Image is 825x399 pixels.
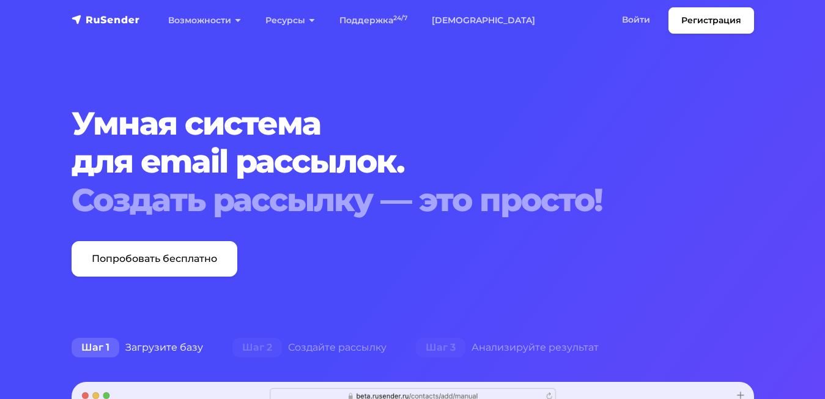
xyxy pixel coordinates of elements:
a: [DEMOGRAPHIC_DATA] [420,8,547,33]
a: Войти [610,7,662,32]
img: RuSender [72,13,140,26]
div: Анализируйте результат [401,335,613,360]
span: Шаг 2 [232,338,282,357]
span: Шаг 1 [72,338,119,357]
span: Шаг 3 [416,338,465,357]
a: Регистрация [668,7,754,34]
div: Загрузите базу [57,335,218,360]
a: Ресурсы [253,8,327,33]
a: Поддержка24/7 [327,8,420,33]
div: Создайте рассылку [218,335,401,360]
sup: 24/7 [393,14,407,22]
h1: Умная система для email рассылок. [72,105,754,219]
a: Попробовать бесплатно [72,241,237,277]
a: Возможности [156,8,253,33]
div: Создать рассылку — это просто! [72,181,754,219]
